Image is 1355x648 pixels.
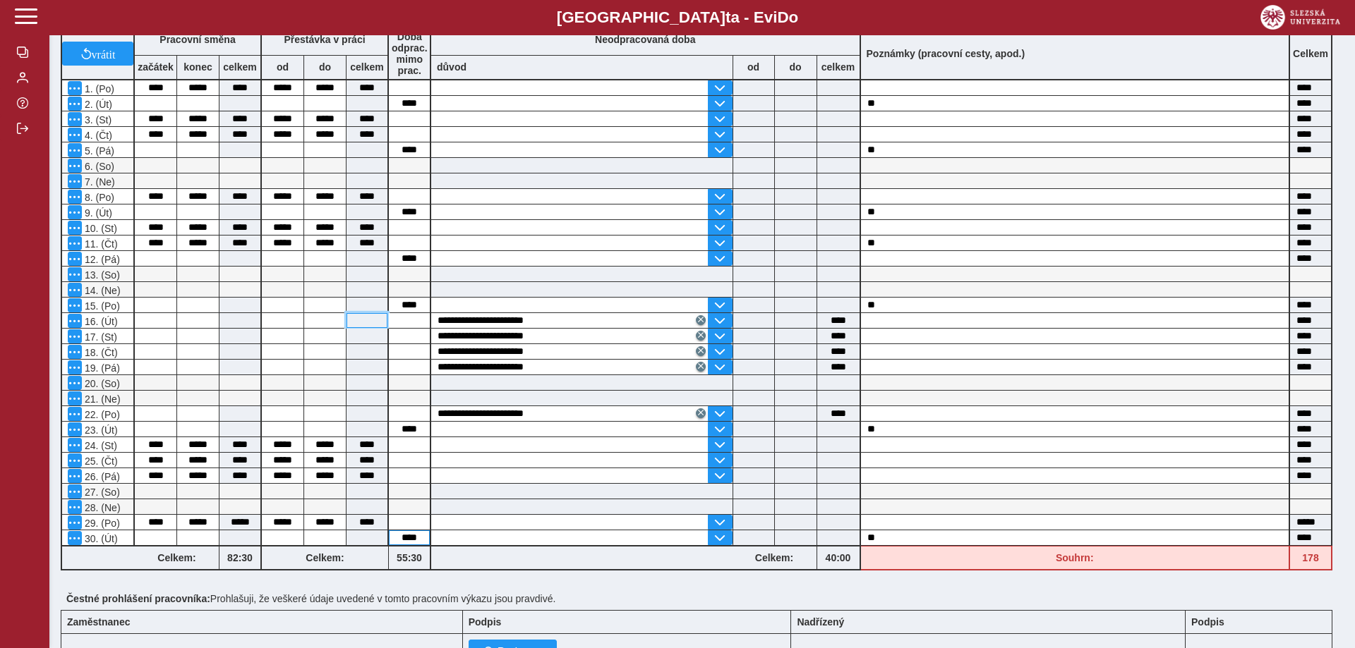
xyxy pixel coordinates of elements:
[82,487,120,498] span: 27. (So)
[82,378,120,389] span: 20. (So)
[68,252,82,266] button: Menu
[68,128,82,142] button: Menu
[68,329,82,343] button: Menu
[1290,546,1332,570] div: Fond pracovní doby (176 h) a součet hodin (178 h) se neshodují!
[92,48,116,59] span: vrátit
[159,34,235,45] b: Pracovní směna
[725,8,730,26] span: t
[68,97,82,111] button: Menu
[1191,616,1224,628] b: Podpis
[66,593,210,604] b: Čestné prohlášení pracovníka:
[82,285,121,296] span: 14. (Ne)
[68,112,82,126] button: Menu
[82,502,121,513] span: 28. (Ne)
[135,61,176,73] b: začátek
[82,347,118,358] span: 18. (Čt)
[68,236,82,250] button: Menu
[177,61,219,73] b: konec
[861,546,1291,570] div: Fond pracovní doby (176 h) a součet hodin (178 h) se neshodují!
[62,42,133,66] button: vrátit
[1290,552,1331,563] b: 178
[82,424,118,436] span: 23. (Út)
[82,238,118,250] span: 11. (Čt)
[68,345,82,359] button: Menu
[82,207,112,219] span: 9. (Út)
[135,552,219,563] b: Celkem:
[284,34,365,45] b: Přestávka v práci
[777,8,788,26] span: D
[82,176,115,188] span: 7. (Ne)
[68,376,82,390] button: Menu
[68,174,82,188] button: Menu
[1293,48,1328,59] b: Celkem
[68,298,82,312] button: Menu
[82,440,117,451] span: 24. (St)
[68,438,82,452] button: Menu
[469,616,502,628] b: Podpis
[82,471,120,482] span: 26. (Pá)
[82,331,117,343] span: 17. (St)
[82,456,118,467] span: 25. (Čt)
[219,552,260,563] b: 82:30
[68,515,82,530] button: Menu
[82,269,120,281] span: 13. (So)
[68,500,82,514] button: Menu
[82,393,121,405] span: 21. (Ne)
[68,422,82,436] button: Menu
[82,409,120,420] span: 22. (Po)
[817,552,860,563] b: 40:00
[82,161,114,172] span: 6. (So)
[68,205,82,219] button: Menu
[82,114,112,126] span: 3. (St)
[68,159,82,173] button: Menu
[68,391,82,405] button: Menu
[68,360,82,374] button: Menu
[789,8,799,26] span: o
[347,61,387,73] b: celkem
[437,61,466,73] b: důvod
[817,61,860,73] b: celkem
[68,469,82,483] button: Menu
[775,61,817,73] b: do
[733,61,774,73] b: od
[861,48,1031,59] b: Poznámky (pracovní cesty, apod.)
[219,61,260,73] b: celkem
[595,34,695,45] b: Neodpracovaná doba
[68,283,82,297] button: Menu
[797,616,844,628] b: Nadřízený
[68,407,82,421] button: Menu
[82,316,118,327] span: 16. (Út)
[68,531,82,545] button: Menu
[82,254,120,265] span: 12. (Pá)
[61,587,1344,610] div: Prohlašuji, že veškeré údaje uvedené v tomto pracovním výkazu jsou pravdivé.
[262,552,388,563] b: Celkem:
[82,192,114,203] span: 8. (Po)
[68,190,82,204] button: Menu
[1056,552,1094,563] b: Souhrn:
[82,83,114,94] span: 1. (Po)
[68,267,82,281] button: Menu
[67,616,130,628] b: Zaměstnanec
[82,518,120,529] span: 29. (Po)
[68,453,82,467] button: Menu
[82,300,120,312] span: 15. (Po)
[68,314,82,328] button: Menu
[262,61,303,73] b: od
[1260,5,1340,30] img: logo_web_su.png
[42,8,1313,27] b: [GEOGRAPHIC_DATA] a - Evi
[82,130,112,141] span: 4. (Čt)
[392,31,428,76] b: Doba odprac. mimo prac.
[82,99,112,110] span: 2. (Út)
[82,362,120,374] span: 19. (Pá)
[389,552,430,563] b: 55:30
[82,533,118,544] span: 30. (Út)
[68,143,82,157] button: Menu
[68,221,82,235] button: Menu
[82,145,114,157] span: 5. (Pá)
[68,484,82,499] button: Menu
[82,223,117,234] span: 10. (St)
[304,61,346,73] b: do
[733,552,817,563] b: Celkem:
[68,81,82,95] button: Menu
